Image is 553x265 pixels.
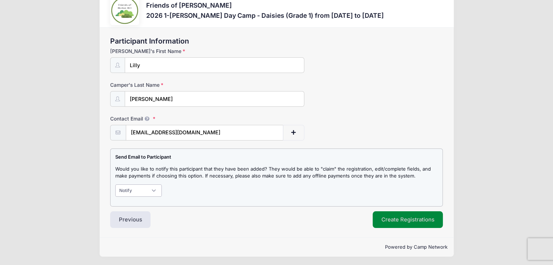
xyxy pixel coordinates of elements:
strong: Send Email to Participant [115,154,171,160]
p: Would you like to notify this participant that they have been added? They would be able to "claim... [115,166,438,180]
button: Create Registrations [373,211,443,228]
label: [PERSON_NAME]'s First Name [110,48,221,55]
h2: Participant Information [110,37,443,45]
input: Camper's Last Name [125,91,304,107]
input: email@email.com [126,125,283,140]
input: Camper's First Name [125,57,304,73]
label: Contact Email [110,115,221,122]
label: Camper's Last Name [110,81,221,89]
h3: Friends of [PERSON_NAME] [146,1,384,9]
h3: 2026 1-[PERSON_NAME] Day Camp - Daisies (Grade 1) from [DATE] to [DATE] [146,12,384,19]
button: Previous [110,211,151,228]
p: Powered by Camp Network [105,244,448,251]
